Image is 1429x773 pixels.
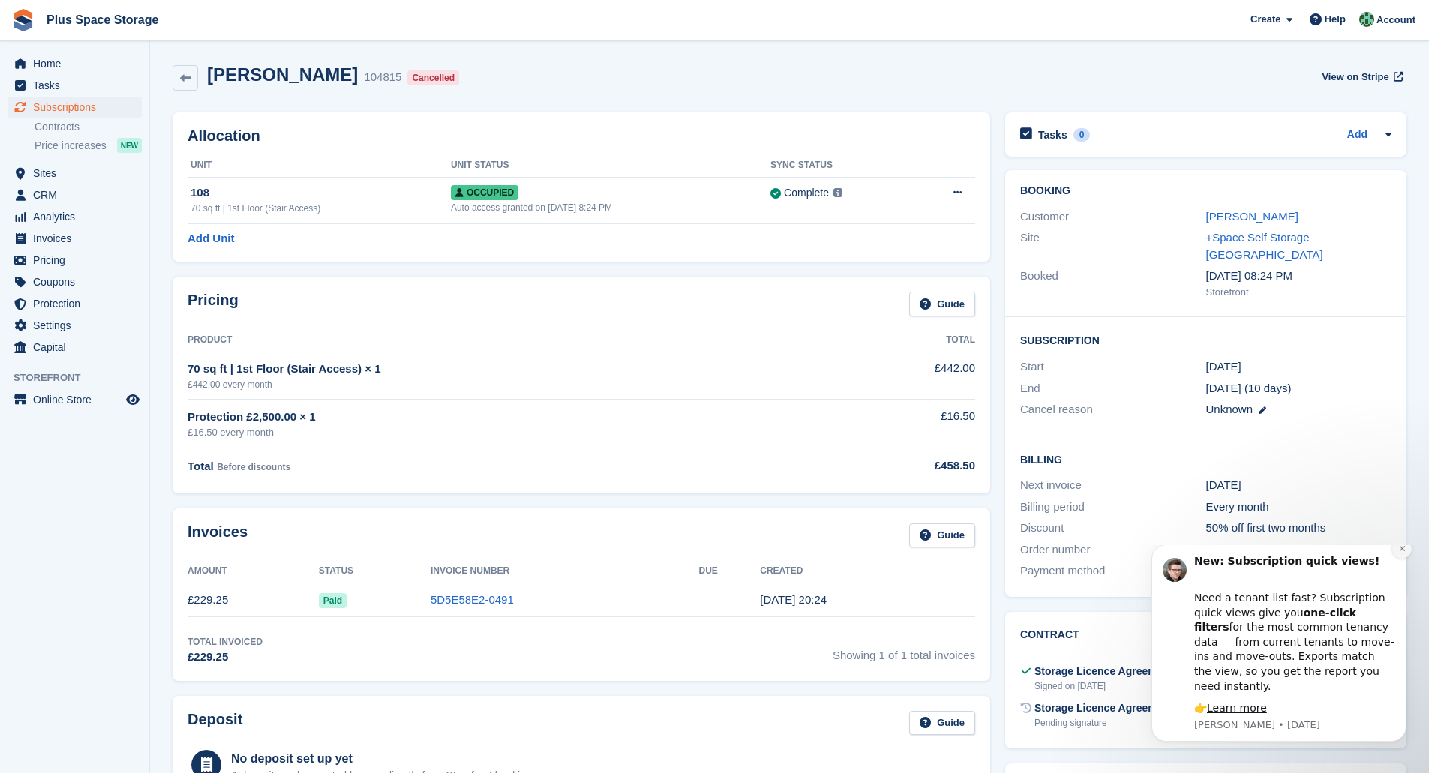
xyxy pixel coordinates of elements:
[319,593,347,608] span: Paid
[33,389,123,410] span: Online Store
[188,460,214,472] span: Total
[1020,541,1205,559] div: Order number
[35,137,142,154] a: Price increases NEW
[188,425,838,440] div: £16.50 every month
[217,462,290,472] span: Before discounts
[838,400,975,448] td: £16.50
[1020,332,1391,347] h2: Subscription
[451,185,518,200] span: Occupied
[34,13,58,37] img: Profile image for Steven
[451,201,770,214] div: Auto access granted on [DATE] 8:24 PM
[188,378,838,391] div: £442.00 every month
[1020,380,1205,397] div: End
[1250,12,1280,27] span: Create
[770,154,913,178] th: Sync Status
[33,271,123,292] span: Coupons
[124,391,142,409] a: Preview store
[188,409,838,426] div: Protection £2,500.00 × 1
[1020,268,1205,299] div: Booked
[1206,382,1292,394] span: [DATE] (10 days)
[1073,128,1091,142] div: 0
[1359,12,1374,27] img: Karolis Stasinskas
[8,315,142,336] a: menu
[1206,358,1241,376] time: 2025-08-30 00:00:00 UTC
[191,202,451,215] div: 70 sq ft | 1st Floor (Stair Access)
[8,206,142,227] a: menu
[1206,403,1253,415] span: Unknown
[1206,231,1323,261] a: +Space Self Storage [GEOGRAPHIC_DATA]
[8,53,142,74] a: menu
[188,559,319,583] th: Amount
[1316,64,1406,89] a: View on Stripe
[8,184,142,205] a: menu
[35,139,107,153] span: Price increases
[838,328,975,352] th: Total
[1325,12,1346,27] span: Help
[8,337,142,358] a: menu
[231,750,540,768] div: No deposit set up yet
[909,711,975,736] a: Guide
[188,292,239,316] h2: Pricing
[8,75,142,96] a: menu
[1376,13,1415,28] span: Account
[319,559,431,583] th: Status
[41,7,164,32] a: Plus Space Storage
[431,559,699,583] th: Invoice Number
[1038,128,1067,142] h2: Tasks
[8,271,142,292] a: menu
[117,138,142,153] div: NEW
[1020,229,1205,263] div: Site
[1206,210,1298,223] a: [PERSON_NAME]
[191,184,451,202] div: 108
[1020,520,1205,537] div: Discount
[431,593,514,606] a: 5D5E58E2-0491
[8,250,142,271] a: menu
[838,457,975,475] div: £458.50
[1034,679,1274,693] div: Signed on [DATE]
[909,523,975,548] a: Guide
[33,97,123,118] span: Subscriptions
[833,188,842,197] img: icon-info-grey-7440780725fd019a000dd9b08b2336e03edf1995a4989e88bcd33f0948082b44.svg
[8,228,142,249] a: menu
[65,10,251,22] b: New: Subscription quick views!
[188,154,451,178] th: Unit
[760,559,975,583] th: Created
[65,156,266,171] div: 👉
[1129,545,1429,751] iframe: Intercom notifications message
[1020,451,1391,466] h2: Billing
[188,328,838,352] th: Product
[8,389,142,410] a: menu
[1020,185,1391,197] h2: Booking
[1206,285,1391,300] div: Storefront
[833,635,975,666] span: Showing 1 of 1 total invoices
[35,120,142,134] a: Contracts
[188,361,838,378] div: 70 sq ft | 1st Floor (Stair Access) × 1
[8,163,142,184] a: menu
[8,293,142,314] a: menu
[1020,477,1205,494] div: Next invoice
[65,31,266,148] div: Need a tenant list fast? Subscription quick views give you for the most common tenancy data — fro...
[1206,477,1391,494] div: [DATE]
[188,649,263,666] div: £229.25
[1020,499,1205,516] div: Billing period
[14,370,149,385] span: Storefront
[838,352,975,399] td: £442.00
[33,53,123,74] span: Home
[1020,627,1079,652] h2: Contract
[188,583,319,617] td: £229.25
[33,184,123,205] span: CRM
[784,185,829,201] div: Complete
[1020,208,1205,226] div: Customer
[33,206,123,227] span: Analytics
[1206,499,1391,516] div: Every month
[760,593,827,606] time: 2025-08-30 19:24:50 UTC
[1034,700,1274,716] div: Storage Licence Agreement Plus Space Storage
[33,337,123,358] span: Capital
[33,163,123,184] span: Sites
[78,157,138,169] a: Learn more
[188,230,234,247] a: Add Unit
[1034,664,1274,679] div: Storage Licence Agreement Plus Space Storage
[364,69,401,86] div: 104815
[188,711,242,736] h2: Deposit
